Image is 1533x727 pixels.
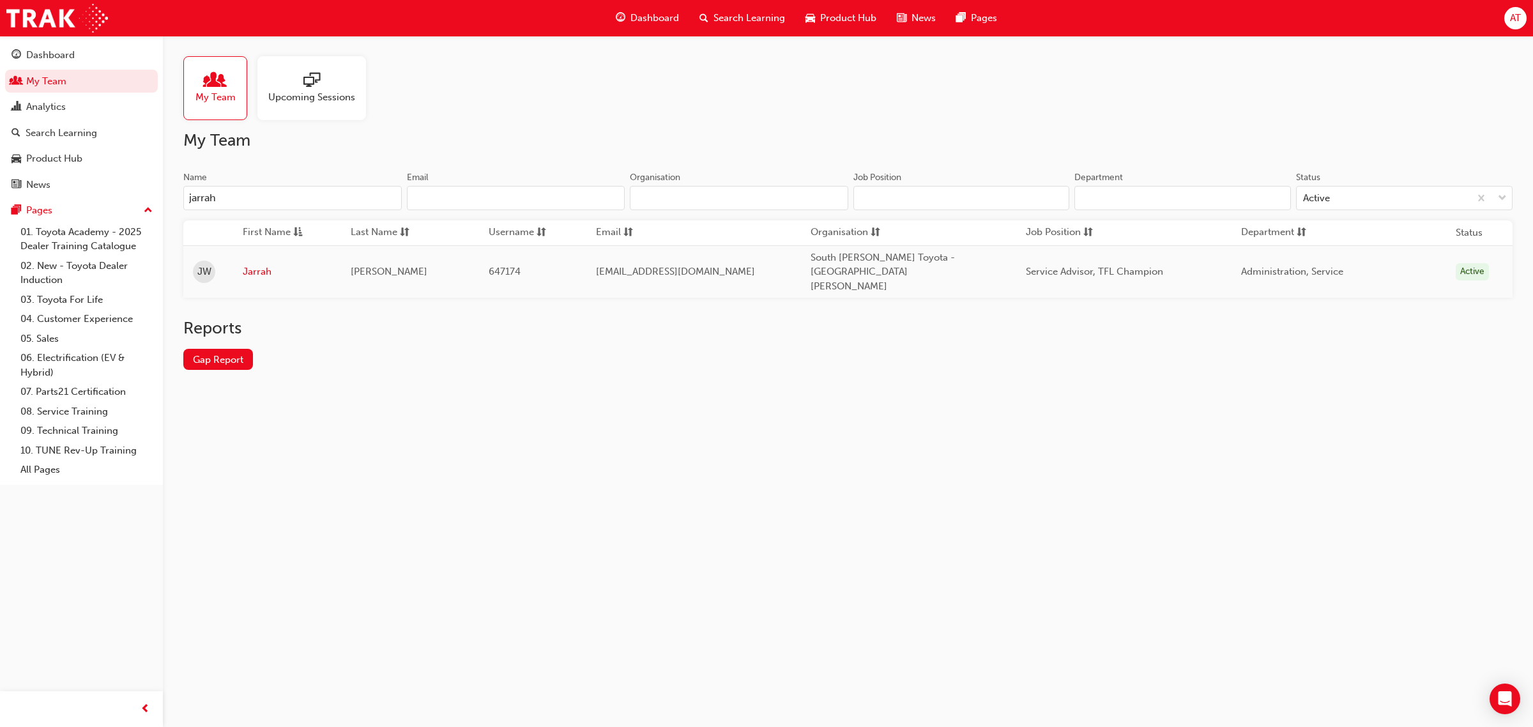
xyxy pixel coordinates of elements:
span: sorting-icon [537,225,546,241]
span: search-icon [11,128,20,139]
span: Last Name [351,225,397,241]
a: 04. Customer Experience [15,309,158,329]
a: Upcoming Sessions [257,56,376,120]
span: Email [596,225,621,241]
span: First Name [243,225,291,241]
a: Analytics [5,95,158,119]
span: sorting-icon [400,225,409,241]
span: News [911,11,936,26]
div: Status [1296,171,1320,184]
button: Departmentsorting-icon [1241,225,1311,241]
a: My Team [5,70,158,93]
a: pages-iconPages [946,5,1007,31]
span: AT [1510,11,1521,26]
span: people-icon [207,72,224,90]
span: sorting-icon [1083,225,1093,241]
span: Product Hub [820,11,876,26]
button: Pages [5,199,158,222]
span: prev-icon [141,701,150,717]
a: news-iconNews [887,5,946,31]
div: News [26,178,50,192]
span: Administration, Service [1241,266,1343,277]
a: Search Learning [5,121,158,145]
span: news-icon [897,10,906,26]
input: Email [407,186,625,210]
div: Active [1303,191,1330,206]
button: Organisationsorting-icon [811,225,881,241]
span: guage-icon [11,50,21,61]
span: Organisation [811,225,868,241]
a: News [5,173,158,197]
div: Job Position [853,171,901,184]
button: Last Namesorting-icon [351,225,421,241]
span: 647174 [489,266,521,277]
a: 10. TUNE Rev-Up Training [15,441,158,461]
button: Usernamesorting-icon [489,225,559,241]
input: Name [183,186,402,210]
img: Trak [6,4,108,33]
span: chart-icon [11,102,21,113]
button: AT [1504,7,1527,29]
a: 01. Toyota Academy - 2025 Dealer Training Catalogue [15,222,158,256]
th: Status [1456,226,1483,240]
div: Department [1074,171,1123,184]
span: news-icon [11,180,21,191]
span: down-icon [1498,190,1507,207]
input: Organisation [630,186,848,210]
span: search-icon [699,10,708,26]
span: [PERSON_NAME] [351,266,427,277]
span: Service Advisor, TFL Champion [1026,266,1163,277]
a: 06. Electrification (EV & Hybrid) [15,348,158,382]
a: Jarrah [243,264,331,279]
span: sorting-icon [1297,225,1306,241]
span: car-icon [805,10,815,26]
div: Name [183,171,207,184]
button: First Nameasc-icon [243,225,313,241]
div: Active [1456,263,1489,280]
span: guage-icon [616,10,625,26]
span: JW [197,264,211,279]
span: pages-icon [956,10,966,26]
span: sorting-icon [623,225,633,241]
span: Dashboard [630,11,679,26]
div: Email [407,171,429,184]
a: 02. New - Toyota Dealer Induction [15,256,158,290]
span: South [PERSON_NAME] Toyota - [GEOGRAPHIC_DATA][PERSON_NAME] [811,252,955,292]
span: Pages [971,11,997,26]
span: Department [1241,225,1294,241]
a: All Pages [15,460,158,480]
a: search-iconSearch Learning [689,5,795,31]
span: Username [489,225,534,241]
div: Product Hub [26,151,82,166]
div: Analytics [26,100,66,114]
a: Dashboard [5,43,158,67]
span: people-icon [11,76,21,88]
span: Job Position [1026,225,1081,241]
span: car-icon [11,153,21,165]
div: Open Intercom Messenger [1490,684,1520,714]
span: Upcoming Sessions [268,90,355,105]
a: My Team [183,56,257,120]
div: Dashboard [26,48,75,63]
span: [EMAIL_ADDRESS][DOMAIN_NAME] [596,266,755,277]
span: Search Learning [713,11,785,26]
a: 03. Toyota For Life [15,290,158,310]
span: sorting-icon [871,225,880,241]
a: 08. Service Training [15,402,158,422]
a: Product Hub [5,147,158,171]
div: Search Learning [26,126,97,141]
button: Job Positionsorting-icon [1026,225,1096,241]
button: Emailsorting-icon [596,225,666,241]
button: DashboardMy TeamAnalyticsSearch LearningProduct HubNews [5,41,158,199]
span: My Team [195,90,236,105]
a: car-iconProduct Hub [795,5,887,31]
input: Job Position [853,186,1070,210]
span: sessionType_ONLINE_URL-icon [303,72,320,90]
a: 09. Technical Training [15,421,158,441]
span: up-icon [144,203,153,219]
span: pages-icon [11,205,21,217]
a: guage-iconDashboard [606,5,689,31]
h2: Reports [183,318,1513,339]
